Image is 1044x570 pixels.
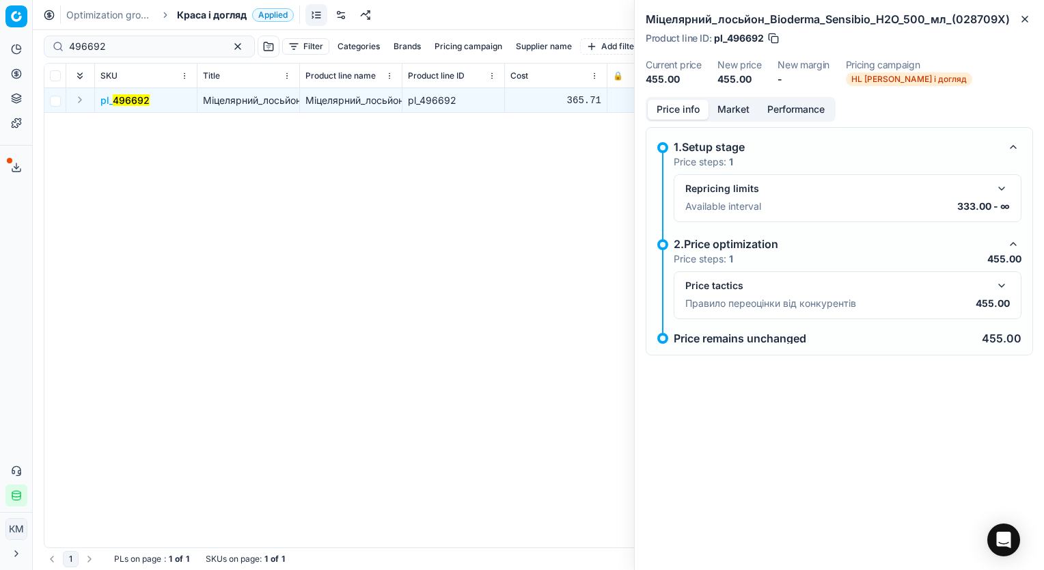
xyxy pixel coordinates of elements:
[305,70,376,81] span: Product line name
[709,100,758,120] button: Market
[685,182,988,195] div: Repricing limits
[987,252,1021,266] p: 455.00
[685,297,856,310] p: Правило переоцінки від конкурентів
[100,70,118,81] span: SKU
[177,8,247,22] span: Краса і догляд
[44,551,98,567] nav: pagination
[63,551,79,567] button: 1
[271,554,279,565] strong: of
[429,38,508,55] button: Pricing campaign
[674,155,733,169] p: Price steps:
[646,33,711,43] span: Product line ID :
[282,38,329,55] button: Filter
[177,8,294,22] span: Краса і доглядApplied
[580,38,644,55] button: Add filter
[66,8,154,22] a: Optimization groups
[175,554,183,565] strong: of
[648,100,709,120] button: Price info
[957,200,1010,213] p: 333.00 - ∞
[81,551,98,567] button: Go to next page
[613,70,623,81] span: 🔒
[6,519,27,539] span: КM
[846,72,972,86] span: HL [PERSON_NAME] і догляд
[685,279,988,293] div: Price tactics
[281,554,285,565] strong: 1
[510,38,577,55] button: Supplier name
[646,72,701,86] dd: 455.00
[72,68,88,84] button: Expand all
[305,94,396,107] div: Міцелярний_лосьйон_Bioderma_Sensibio_Н2О_500_мл_(028709X)
[685,200,761,213] p: Available interval
[717,60,761,70] dt: New price
[714,31,764,45] span: pl_496692
[510,70,528,81] span: Cost
[408,70,465,81] span: Product line ID
[114,554,189,565] div: :
[976,297,1010,310] p: 455.00
[66,8,294,22] nav: breadcrumb
[674,333,806,344] p: Price remains unchanged
[72,92,88,108] button: Expand
[100,94,150,107] button: pl_496692
[206,554,262,565] span: SKUs on page :
[729,156,733,167] strong: 1
[252,8,294,22] span: Applied
[674,252,733,266] p: Price steps:
[203,70,220,81] span: Title
[646,60,701,70] dt: Current price
[114,554,161,565] span: PLs on page
[264,554,268,565] strong: 1
[982,333,1021,344] p: 455.00
[778,60,829,70] dt: New margin
[510,94,601,107] div: 365.71
[646,11,1033,27] h2: Міцелярний_лосьйон_Bioderma_Sensibio_Н2О_500_мл_(028709X)
[388,38,426,55] button: Brands
[758,100,834,120] button: Performance
[113,94,150,106] mark: 496692
[186,554,189,565] strong: 1
[674,139,1000,155] div: 1.Setup stage
[5,518,27,540] button: КM
[778,72,829,86] dd: -
[717,72,761,86] dd: 455.00
[332,38,385,55] button: Categories
[846,60,972,70] dt: Pricing campaign
[100,94,150,107] span: pl_
[674,236,1000,252] div: 2.Price optimization
[203,94,505,106] span: Міцелярний_лосьйон_Bioderma_Sensibio_Н2О_500_мл_(028709X)
[408,94,499,107] div: pl_496692
[169,554,172,565] strong: 1
[729,253,733,264] strong: 1
[987,524,1020,556] div: Open Intercom Messenger
[44,551,60,567] button: Go to previous page
[69,40,219,53] input: Search by SKU or title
